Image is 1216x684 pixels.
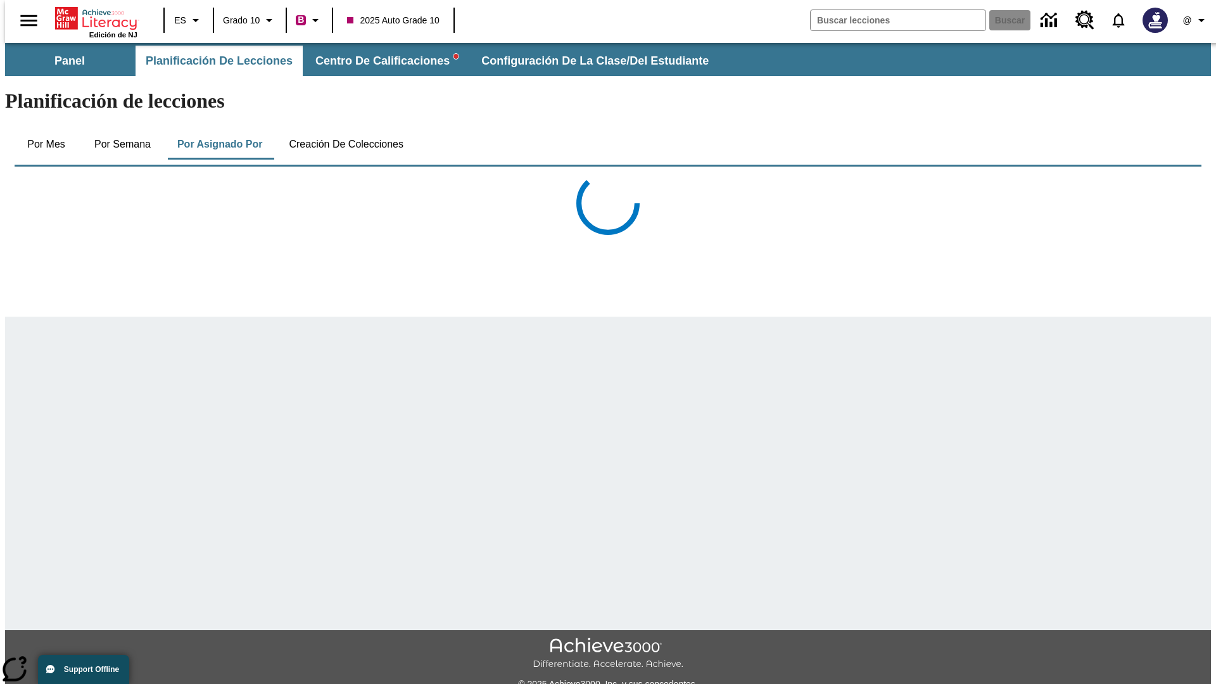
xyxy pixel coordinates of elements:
[89,31,137,39] span: Edición de NJ
[291,9,328,32] button: Boost El color de la clase es rojo violeta. Cambiar el color de la clase.
[84,129,161,160] button: Por semana
[168,9,209,32] button: Lenguaje: ES, Selecciona un idioma
[471,46,719,76] button: Configuración de la clase/del estudiante
[1102,4,1135,37] a: Notificaciones
[5,46,720,76] div: Subbarra de navegación
[174,14,186,27] span: ES
[347,14,439,27] span: 2025 Auto Grade 10
[10,2,47,39] button: Abrir el menú lateral
[481,54,709,68] span: Configuración de la clase/del estudiante
[55,6,137,31] a: Portada
[167,129,273,160] button: Por asignado por
[453,54,459,59] svg: writing assistant alert
[218,9,282,32] button: Grado: Grado 10, Elige un grado
[54,54,85,68] span: Panel
[38,655,129,684] button: Support Offline
[305,46,469,76] button: Centro de calificaciones
[279,129,414,160] button: Creación de colecciones
[55,4,137,39] div: Portada
[6,46,133,76] button: Panel
[15,129,78,160] button: Por mes
[1135,4,1175,37] button: Escoja un nuevo avatar
[315,54,459,68] span: Centro de calificaciones
[1143,8,1168,33] img: Avatar
[1068,3,1102,37] a: Centro de recursos, Se abrirá en una pestaña nueva.
[5,89,1211,113] h1: Planificación de lecciones
[1033,3,1068,38] a: Centro de información
[64,665,119,674] span: Support Offline
[533,638,683,670] img: Achieve3000 Differentiate Accelerate Achieve
[1182,14,1191,27] span: @
[146,54,293,68] span: Planificación de lecciones
[811,10,985,30] input: Buscar campo
[1175,9,1216,32] button: Perfil/Configuración
[223,14,260,27] span: Grado 10
[136,46,303,76] button: Planificación de lecciones
[5,43,1211,76] div: Subbarra de navegación
[298,12,304,28] span: B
